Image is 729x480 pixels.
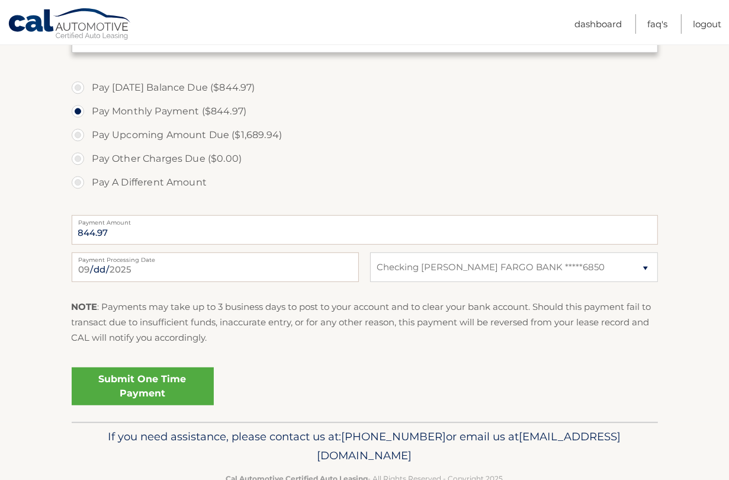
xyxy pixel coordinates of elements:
label: Pay A Different Amount [72,171,658,194]
a: Dashboard [574,14,622,34]
label: Pay Monthly Payment ($844.97) [72,100,658,123]
a: FAQ's [647,14,667,34]
label: Pay Other Charges Due ($0.00) [72,147,658,171]
strong: NOTE [72,301,98,312]
span: [PHONE_NUMBER] [342,430,447,443]
label: Payment Processing Date [72,252,359,262]
label: Payment Amount [72,215,658,225]
p: If you need assistance, please contact us at: or email us at [79,427,650,465]
a: Submit One Time Payment [72,367,214,405]
label: Pay Upcoming Amount Due ($1,689.94) [72,123,658,147]
a: Cal Automotive [8,8,132,42]
span: [EMAIL_ADDRESS][DOMAIN_NAME] [317,430,621,462]
a: Logout [693,14,721,34]
p: : Payments may take up to 3 business days to post to your account and to clear your bank account.... [72,299,658,346]
input: Payment Date [72,252,359,282]
label: Pay [DATE] Balance Due ($844.97) [72,76,658,100]
input: Payment Amount [72,215,658,245]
